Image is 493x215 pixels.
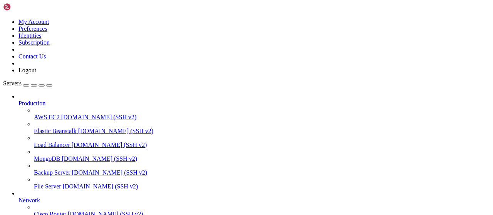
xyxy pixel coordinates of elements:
[34,142,490,148] a: Load Balancer [DOMAIN_NAME] (SSH v2)
[18,25,47,32] a: Preferences
[34,148,490,162] li: MongoDB [DOMAIN_NAME] (SSH v2)
[34,155,60,162] span: MongoDB
[18,67,36,73] a: Logout
[18,197,490,204] a: Network
[34,183,61,190] span: File Server
[34,169,70,176] span: Backup Server
[34,135,490,148] li: Load Balancer [DOMAIN_NAME] (SSH v2)
[18,32,42,39] a: Identities
[3,80,52,87] a: Servers
[61,114,137,120] span: [DOMAIN_NAME] (SSH v2)
[72,142,147,148] span: [DOMAIN_NAME] (SSH v2)
[34,183,490,190] a: File Server [DOMAIN_NAME] (SSH v2)
[34,128,490,135] a: Elastic Beanstalk [DOMAIN_NAME] (SSH v2)
[63,183,138,190] span: [DOMAIN_NAME] (SSH v2)
[78,128,154,134] span: [DOMAIN_NAME] (SSH v2)
[34,121,490,135] li: Elastic Beanstalk [DOMAIN_NAME] (SSH v2)
[3,80,22,87] span: Servers
[34,155,490,162] a: MongoDB [DOMAIN_NAME] (SSH v2)
[18,53,46,60] a: Contact Us
[72,169,148,176] span: [DOMAIN_NAME] (SSH v2)
[34,107,490,121] li: AWS EC2 [DOMAIN_NAME] (SSH v2)
[3,3,47,11] img: Shellngn
[18,93,490,190] li: Production
[18,100,490,107] a: Production
[18,197,40,203] span: Network
[34,169,490,176] a: Backup Server [DOMAIN_NAME] (SSH v2)
[18,39,50,46] a: Subscription
[34,176,490,190] li: File Server [DOMAIN_NAME] (SSH v2)
[34,128,77,134] span: Elastic Beanstalk
[18,100,45,107] span: Production
[34,142,70,148] span: Load Balancer
[34,162,490,176] li: Backup Server [DOMAIN_NAME] (SSH v2)
[34,114,490,121] a: AWS EC2 [DOMAIN_NAME] (SSH v2)
[18,18,49,25] a: My Account
[34,114,60,120] span: AWS EC2
[62,155,137,162] span: [DOMAIN_NAME] (SSH v2)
